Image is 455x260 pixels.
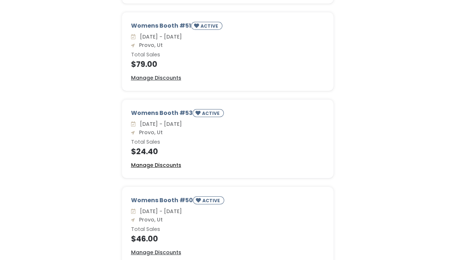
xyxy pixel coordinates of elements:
[131,227,324,232] h6: Total Sales
[137,120,182,128] span: [DATE] - [DATE]
[131,249,181,256] u: Manage Discounts
[131,161,181,169] a: Manage Discounts
[131,109,324,120] div: Womens Booth #53
[136,129,163,136] span: Provo, Ut
[131,147,324,156] h4: $24.40
[131,235,324,243] h4: $46.00
[136,41,163,49] span: Provo, Ut
[137,33,182,40] span: [DATE] - [DATE]
[136,216,163,223] span: Provo, Ut
[131,139,324,145] h6: Total Sales
[131,196,324,207] div: Womens Booth #50
[131,21,324,33] div: Womens Booth #51
[131,52,324,58] h6: Total Sales
[202,110,221,116] small: ACTIVE
[131,60,324,68] h4: $79.00
[131,74,181,82] a: Manage Discounts
[202,197,221,204] small: ACTIVE
[131,249,181,256] a: Manage Discounts
[201,23,219,29] small: ACTIVE
[137,208,182,215] span: [DATE] - [DATE]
